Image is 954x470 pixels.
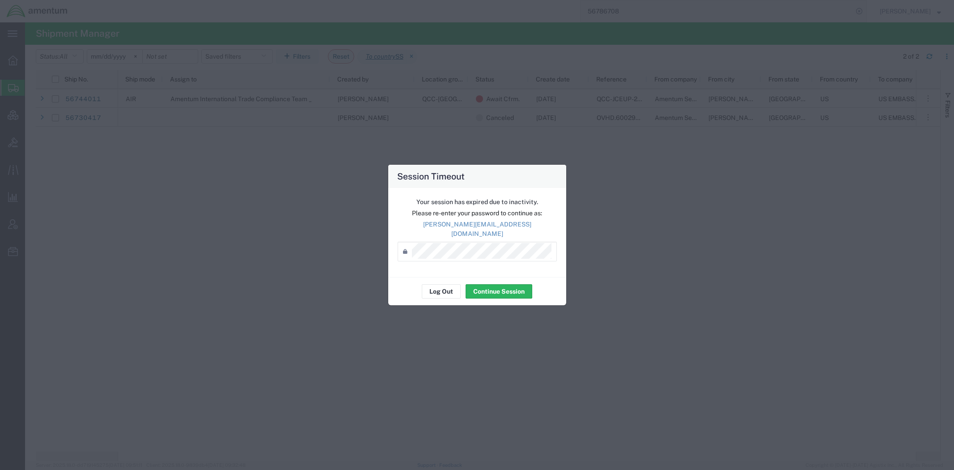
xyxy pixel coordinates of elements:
p: [PERSON_NAME][EMAIL_ADDRESS][DOMAIN_NAME] [398,220,557,239]
h4: Session Timeout [397,170,465,183]
p: Please re-enter your password to continue as: [398,209,557,218]
p: Your session has expired due to inactivity. [398,197,557,207]
button: Continue Session [466,284,532,299]
button: Log Out [422,284,461,299]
